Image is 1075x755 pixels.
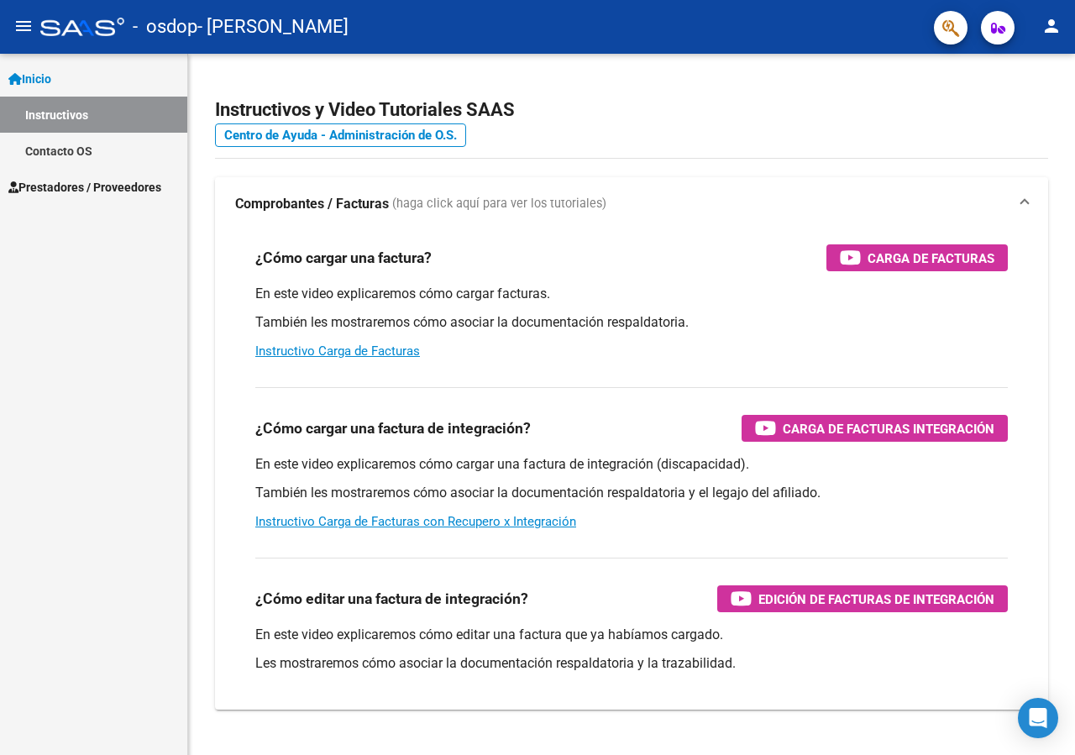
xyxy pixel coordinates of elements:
mat-icon: person [1041,16,1062,36]
span: Carga de Facturas [868,248,994,269]
h3: ¿Cómo editar una factura de integración? [255,587,528,611]
button: Carga de Facturas Integración [742,415,1008,442]
p: Les mostraremos cómo asociar la documentación respaldatoria y la trazabilidad. [255,654,1008,673]
a: Instructivo Carga de Facturas con Recupero x Integración [255,514,576,529]
p: También les mostraremos cómo asociar la documentación respaldatoria. [255,313,1008,332]
p: En este video explicaremos cómo cargar una factura de integración (discapacidad). [255,455,1008,474]
h2: Instructivos y Video Tutoriales SAAS [215,94,1048,126]
span: - [PERSON_NAME] [197,8,349,45]
mat-icon: menu [13,16,34,36]
button: Edición de Facturas de integración [717,585,1008,612]
a: Centro de Ayuda - Administración de O.S. [215,123,466,147]
a: Instructivo Carga de Facturas [255,343,420,359]
span: Carga de Facturas Integración [783,418,994,439]
button: Carga de Facturas [826,244,1008,271]
strong: Comprobantes / Facturas [235,195,389,213]
span: - osdop [133,8,197,45]
h3: ¿Cómo cargar una factura? [255,246,432,270]
p: En este video explicaremos cómo editar una factura que ya habíamos cargado. [255,626,1008,644]
span: Inicio [8,70,51,88]
h3: ¿Cómo cargar una factura de integración? [255,417,531,440]
span: (haga click aquí para ver los tutoriales) [392,195,606,213]
mat-expansion-panel-header: Comprobantes / Facturas (haga click aquí para ver los tutoriales) [215,177,1048,231]
p: En este video explicaremos cómo cargar facturas. [255,285,1008,303]
span: Edición de Facturas de integración [758,589,994,610]
div: Comprobantes / Facturas (haga click aquí para ver los tutoriales) [215,231,1048,710]
div: Open Intercom Messenger [1018,698,1058,738]
span: Prestadores / Proveedores [8,178,161,197]
p: También les mostraremos cómo asociar la documentación respaldatoria y el legajo del afiliado. [255,484,1008,502]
